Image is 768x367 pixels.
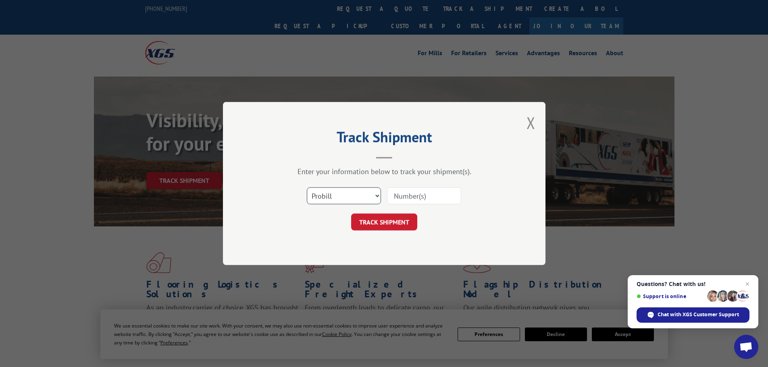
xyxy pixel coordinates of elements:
[637,307,749,323] div: Chat with XGS Customer Support
[637,293,704,299] span: Support is online
[387,187,461,204] input: Number(s)
[263,167,505,176] div: Enter your information below to track your shipment(s).
[743,279,752,289] span: Close chat
[637,281,749,287] span: Questions? Chat with us!
[263,131,505,147] h2: Track Shipment
[658,311,739,318] span: Chat with XGS Customer Support
[351,214,417,230] button: TRACK SHIPMENT
[734,335,758,359] div: Open chat
[527,112,535,133] button: Close modal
